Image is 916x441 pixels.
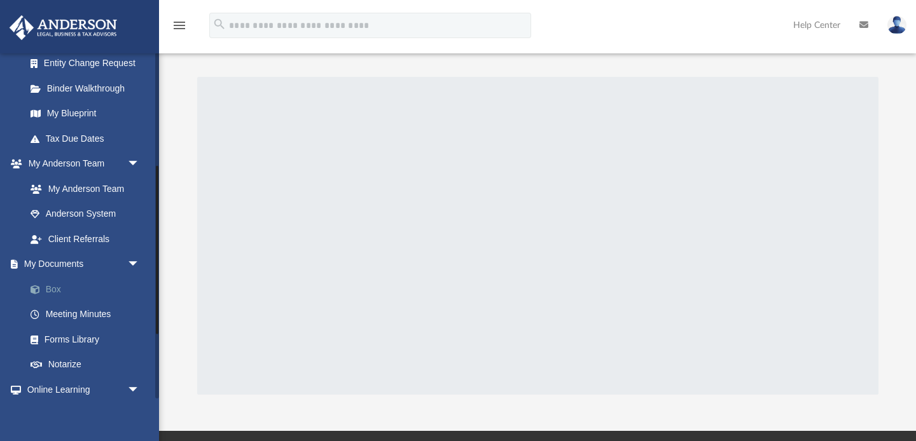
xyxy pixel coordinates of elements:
[127,151,153,177] span: arrow_drop_down
[18,76,159,101] a: Binder Walkthrough
[6,15,121,40] img: Anderson Advisors Platinum Portal
[18,352,159,377] a: Notarize
[18,51,159,76] a: Entity Change Request
[18,276,159,302] a: Box
[9,151,153,177] a: My Anderson Teamarrow_drop_down
[212,17,226,31] i: search
[18,201,153,227] a: Anderson System
[18,176,146,201] a: My Anderson Team
[172,24,187,33] a: menu
[172,18,187,33] i: menu
[18,327,153,352] a: Forms Library
[18,302,159,327] a: Meeting Minutes
[18,226,153,252] a: Client Referrals
[9,377,153,402] a: Online Learningarrow_drop_down
[127,377,153,403] span: arrow_drop_down
[18,126,159,151] a: Tax Due Dates
[9,252,159,277] a: My Documentsarrow_drop_down
[18,101,153,126] a: My Blueprint
[127,252,153,278] span: arrow_drop_down
[887,16,906,34] img: User Pic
